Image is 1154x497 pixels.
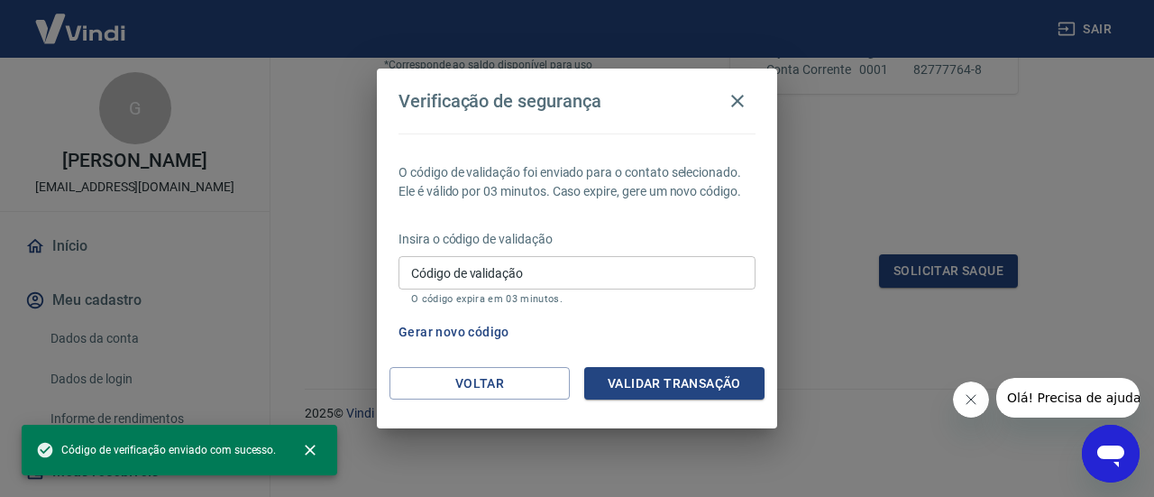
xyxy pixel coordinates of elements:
[398,90,601,112] h4: Verificação de segurança
[1082,425,1140,483] iframe: Botão para abrir a janela de mensagens
[996,378,1140,418] iframe: Mensagem da empresa
[389,367,570,400] button: Voltar
[398,230,756,249] p: Insira o código de validação
[391,316,517,349] button: Gerar novo código
[11,13,151,27] span: Olá! Precisa de ajuda?
[411,293,743,305] p: O código expira em 03 minutos.
[953,382,989,418] iframe: Fechar mensagem
[36,441,276,459] span: Código de verificação enviado com sucesso.
[398,163,756,201] p: O código de validação foi enviado para o contato selecionado. Ele é válido por 03 minutos. Caso e...
[290,430,330,470] button: close
[584,367,765,400] button: Validar transação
